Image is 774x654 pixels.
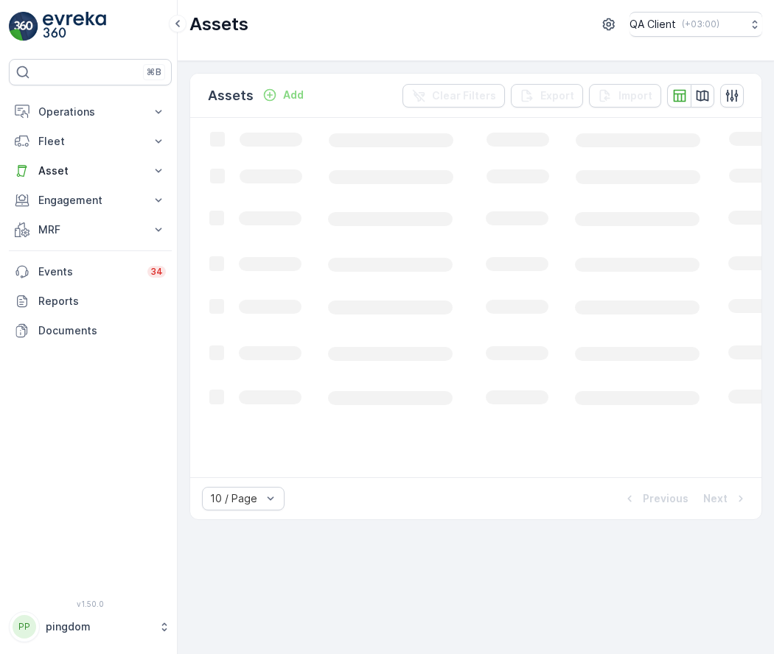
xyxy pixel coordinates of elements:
[257,86,310,104] button: Add
[432,88,496,103] p: Clear Filters
[38,323,166,338] p: Documents
[38,134,142,149] p: Fleet
[38,294,166,309] p: Reports
[38,163,142,178] p: Asset
[43,12,106,41] img: logo_light-DOdMpM7g.png
[9,599,172,608] span: v 1.50.0
[9,12,38,41] img: logo
[402,84,505,108] button: Clear Filters
[630,12,762,37] button: QA Client(+03:00)
[630,17,676,32] p: QA Client
[13,615,36,639] div: PP
[208,85,254,106] p: Assets
[682,18,719,30] p: ( +03:00 )
[703,491,728,506] p: Next
[46,619,151,634] p: pingdom
[38,264,139,279] p: Events
[702,490,750,507] button: Next
[511,84,583,108] button: Export
[147,66,161,78] p: ⌘B
[9,97,172,127] button: Operations
[9,611,172,642] button: PPpingdom
[621,490,690,507] button: Previous
[589,84,661,108] button: Import
[38,105,142,119] p: Operations
[38,193,142,208] p: Engagement
[283,88,304,102] p: Add
[9,186,172,215] button: Engagement
[9,257,172,286] a: Events34
[189,13,248,36] p: Assets
[9,286,172,316] a: Reports
[9,127,172,156] button: Fleet
[643,491,688,506] p: Previous
[618,88,652,103] p: Import
[9,316,172,345] a: Documents
[9,215,172,245] button: MRF
[9,156,172,186] button: Asset
[150,266,163,278] p: 34
[540,88,574,103] p: Export
[38,222,142,237] p: MRF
